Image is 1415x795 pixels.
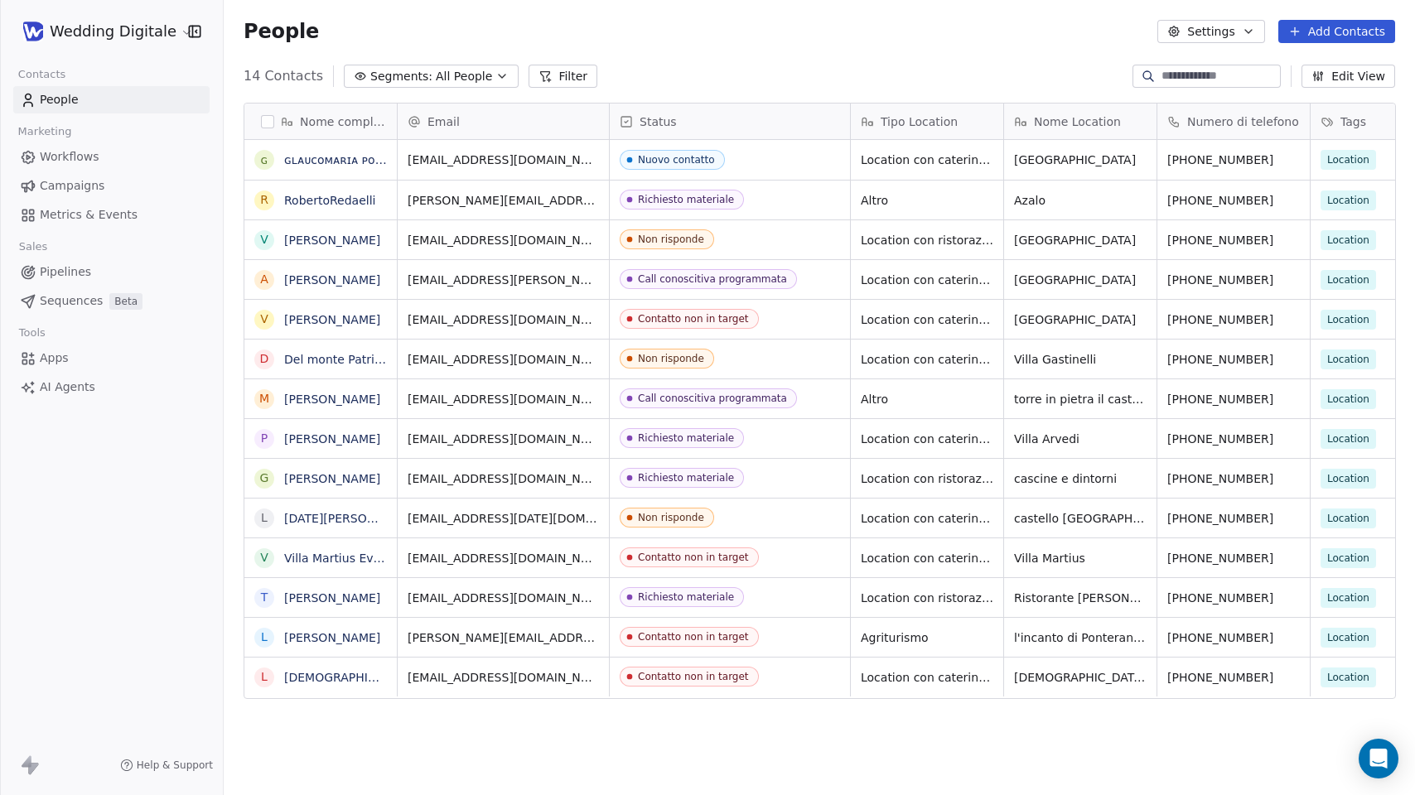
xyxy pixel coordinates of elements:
[1321,588,1376,608] span: Location
[408,152,599,168] span: [EMAIL_ADDRESS][DOMAIN_NAME]
[40,349,69,367] span: Apps
[408,351,599,368] span: [EMAIL_ADDRESS][DOMAIN_NAME]
[408,272,599,288] span: [EMAIL_ADDRESS][PERSON_NAME]
[284,353,391,366] a: Del monte Patrizia
[638,313,749,325] div: Contatto non in target
[260,271,268,288] div: A
[20,17,176,46] button: Wedding Digitale
[1167,550,1300,566] span: [PHONE_NUMBER]
[1167,391,1300,407] span: [PHONE_NUMBER]
[1014,311,1147,328] span: [GEOGRAPHIC_DATA]
[13,143,210,171] a: Workflows
[40,378,95,396] span: AI Agents
[1014,590,1147,606] span: Ristorante [PERSON_NAME]
[1187,113,1299,130] span: Numero di telefono
[638,154,715,166] div: Nuovo contatto
[13,201,210,229] a: Metrics & Events
[284,393,380,406] a: [PERSON_NAME]
[408,470,599,487] span: [EMAIL_ADDRESS][DOMAIN_NAME]
[120,759,213,772] a: Help & Support
[284,273,380,287] a: [PERSON_NAME]
[1321,190,1376,210] span: Location
[40,292,103,310] span: Sequences
[1157,20,1264,43] button: Settings
[261,430,268,447] div: P
[610,104,850,139] div: Status
[284,591,380,605] a: [PERSON_NAME]
[408,391,599,407] span: [EMAIL_ADDRESS][DOMAIN_NAME]
[408,431,599,447] span: [EMAIL_ADDRESS][DOMAIN_NAME]
[861,152,993,168] span: Location con catering esterno
[529,65,597,88] button: Filter
[244,104,397,139] div: Nome completo
[261,509,268,527] div: L
[284,472,380,485] a: [PERSON_NAME]
[638,432,734,444] div: Richiesto materiale
[408,232,599,248] span: [EMAIL_ADDRESS][DOMAIN_NAME]
[284,512,420,525] a: [DATE][PERSON_NAME]
[1167,669,1300,686] span: [PHONE_NUMBER]
[408,629,599,646] span: [PERSON_NAME][EMAIL_ADDRESS][DOMAIN_NAME]
[1167,232,1300,248] span: [PHONE_NUMBER]
[436,68,492,85] span: All People
[284,671,471,684] a: [DEMOGRAPHIC_DATA] Angel 🍓
[861,590,993,606] span: Location con ristorazione interna
[398,104,609,139] div: Email
[261,589,268,606] div: T
[13,258,210,286] a: Pipelines
[1014,669,1147,686] span: [DEMOGRAPHIC_DATA] [PERSON_NAME] 🍓 cava 5 senses
[244,66,323,86] span: 14 Contacts
[244,140,398,764] div: grid
[261,152,268,169] div: ɢ
[638,631,749,643] div: Contatto non in target
[1014,272,1147,288] span: [GEOGRAPHIC_DATA]
[244,19,319,44] span: People
[1321,548,1376,568] span: Location
[11,119,79,144] span: Marketing
[284,313,380,326] a: [PERSON_NAME]
[881,113,958,130] span: Tipo Location
[1167,510,1300,527] span: [PHONE_NUMBER]
[1014,510,1147,527] span: castello [GEOGRAPHIC_DATA]
[13,287,210,315] a: SequencesBeta
[1014,550,1147,566] span: Villa Martius
[109,293,142,310] span: Beta
[851,104,1003,139] div: Tipo Location
[23,22,43,41] img: WD-pittogramma.png
[1167,470,1300,487] span: [PHONE_NUMBER]
[1014,629,1147,646] span: l'incanto di Ponteranica
[1321,310,1376,330] span: Location
[861,192,993,209] span: Altro
[1014,351,1147,368] span: Villa Gastinelli
[638,353,704,364] div: Non risponde
[1167,629,1300,646] span: [PHONE_NUMBER]
[861,272,993,288] span: Location con catering esterno
[408,510,599,527] span: [EMAIL_ADDRESS][DATE][DOMAIN_NAME]
[261,629,268,646] div: l
[40,263,91,281] span: Pipelines
[861,550,993,566] span: Location con catering esterno
[259,390,269,407] div: M
[13,373,210,401] a: AI Agents
[1340,113,1366,130] span: Tags
[11,62,73,87] span: Contacts
[638,273,787,285] div: Call conoscitiva programmata
[1167,590,1300,606] span: [PHONE_NUMBER]
[260,470,269,487] div: G
[861,311,993,328] span: Location con catering esterno
[12,234,55,259] span: Sales
[284,194,375,207] a: RobertoRedaelli
[1167,431,1300,447] span: [PHONE_NUMBER]
[861,669,993,686] span: Location con catering esterno
[861,629,993,646] span: Agriturismo
[1321,628,1376,648] span: Location
[284,153,411,166] a: ɢʟᴀᴜᴄᴏᴍᴀʀɪᴀ ᴘᴏʟɪᴅᴏʀɪ
[137,759,213,772] span: Help & Support
[1014,470,1147,487] span: cascine e dintorni
[638,194,734,205] div: Richiesto materiale
[1321,667,1376,687] span: Location
[1014,152,1147,168] span: [GEOGRAPHIC_DATA]
[1014,431,1147,447] span: Villa Arvedi
[1278,20,1395,43] button: Add Contacts
[40,148,99,166] span: Workflows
